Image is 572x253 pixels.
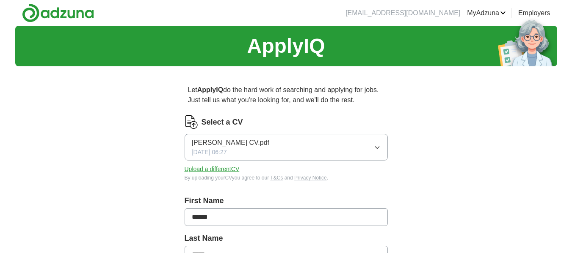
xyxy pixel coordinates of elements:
span: [PERSON_NAME] CV.pdf [192,138,269,148]
div: By uploading your CV you agree to our and . [185,174,388,182]
strong: ApplyIQ [197,86,223,93]
a: Privacy Notice [294,175,327,181]
a: MyAdzuna [467,8,506,18]
li: [EMAIL_ADDRESS][DOMAIN_NAME] [345,8,460,18]
img: Adzuna logo [22,3,94,22]
button: [PERSON_NAME] CV.pdf[DATE] 06:27 [185,134,388,161]
p: Let do the hard work of searching and applying for jobs. Just tell us what you're looking for, an... [185,82,388,109]
button: Upload a differentCV [185,165,240,174]
a: T&Cs [270,175,283,181]
span: [DATE] 06:27 [192,148,227,157]
label: First Name [185,195,388,207]
a: Employers [518,8,550,18]
h1: ApplyIQ [247,31,325,61]
img: CV Icon [185,115,198,129]
label: Select a CV [202,117,243,128]
label: Last Name [185,233,388,244]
